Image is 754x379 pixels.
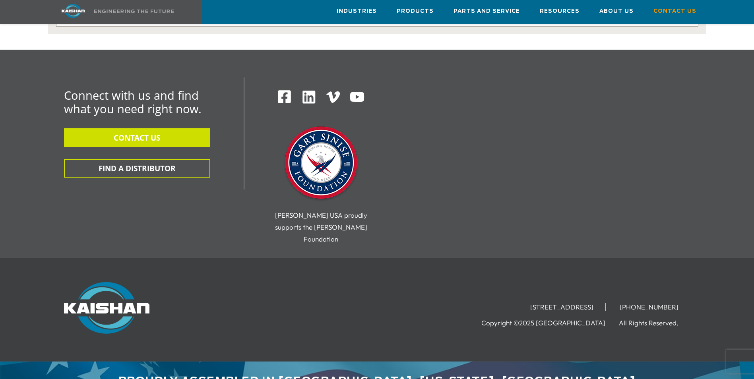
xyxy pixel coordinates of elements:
img: Kaishan [64,282,149,334]
img: Youtube [349,89,365,105]
img: Gary Sinise Foundation [281,124,361,203]
img: Engineering the future [94,10,174,13]
span: Industries [337,7,377,16]
li: Copyright ©2025 [GEOGRAPHIC_DATA] [481,319,617,327]
a: Parts and Service [454,0,520,22]
span: Contact Us [653,7,696,16]
img: Facebook [277,89,292,104]
button: CONTACT US [64,128,210,147]
span: [PERSON_NAME] USA proudly supports the [PERSON_NAME] Foundation [275,211,367,243]
span: Parts and Service [454,7,520,16]
a: About Us [599,0,634,22]
button: FIND A DISTRIBUTOR [64,159,210,178]
a: Resources [540,0,580,22]
img: Linkedin [301,89,317,105]
span: About Us [599,7,634,16]
span: Products [397,7,434,16]
span: Connect with us and find what you need right now. [64,87,202,116]
a: Products [397,0,434,22]
li: [STREET_ADDRESS] [518,303,606,311]
li: All Rights Reserved. [619,319,690,327]
img: Vimeo [326,91,340,103]
img: kaishan logo [43,4,103,18]
a: Industries [337,0,377,22]
span: Resources [540,7,580,16]
li: [PHONE_NUMBER] [608,303,690,311]
a: Contact Us [653,0,696,22]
